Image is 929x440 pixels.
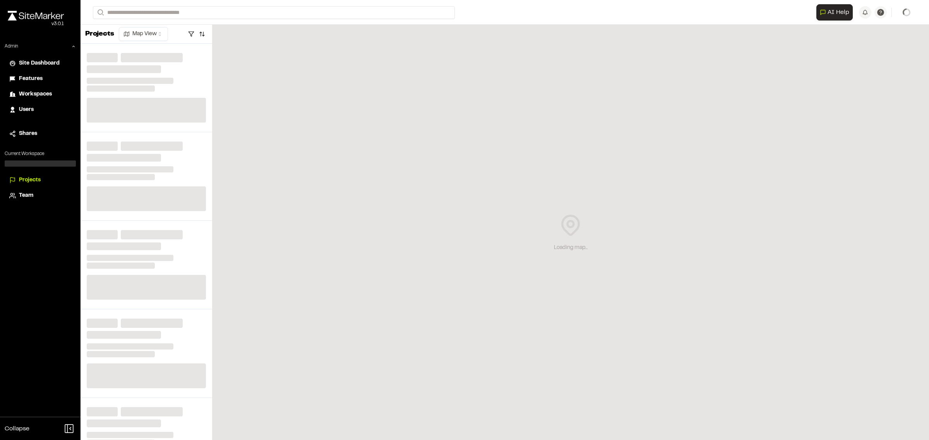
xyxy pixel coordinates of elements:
[5,150,76,157] p: Current Workspace
[19,191,33,200] span: Team
[828,8,849,17] span: AI Help
[816,4,853,20] button: Open AI Assistant
[8,11,64,20] img: rebrand.png
[8,20,64,27] div: Oh geez...please don't...
[9,59,71,68] a: Site Dashboard
[9,90,71,99] a: Workspaces
[554,244,588,252] div: Loading map...
[19,75,43,83] span: Features
[9,130,71,138] a: Shares
[9,106,71,114] a: Users
[19,176,41,184] span: Projects
[93,6,107,19] button: Search
[816,4,856,20] div: Open AI Assistant
[9,191,71,200] a: Team
[19,59,60,68] span: Site Dashboard
[19,106,34,114] span: Users
[85,29,114,39] p: Projects
[19,130,37,138] span: Shares
[19,90,52,99] span: Workspaces
[5,43,18,50] p: Admin
[9,176,71,184] a: Projects
[5,424,29,433] span: Collapse
[9,75,71,83] a: Features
